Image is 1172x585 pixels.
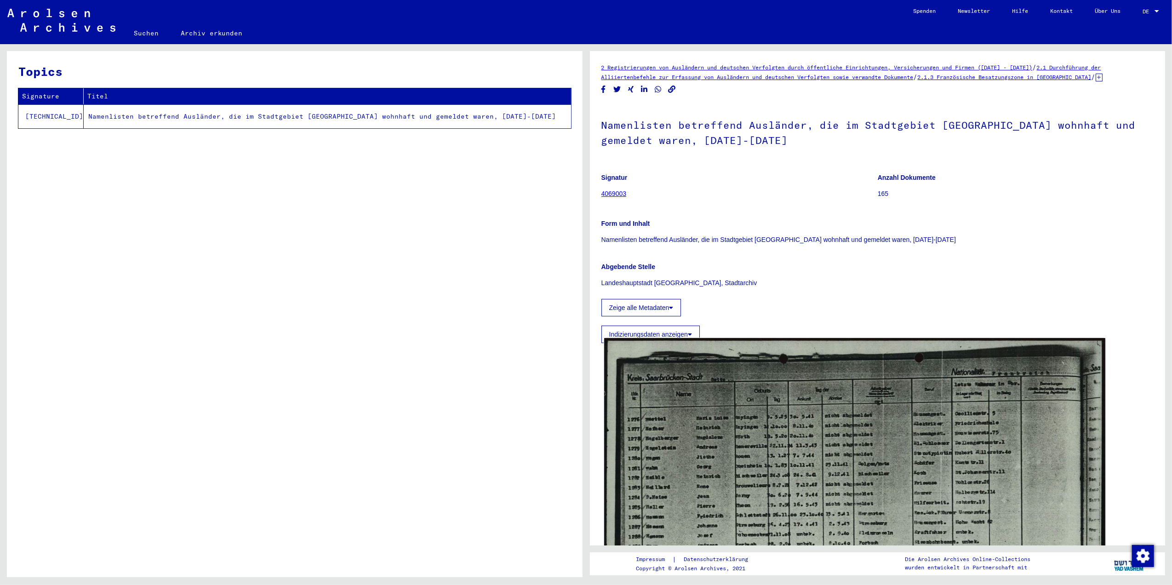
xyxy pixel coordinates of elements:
b: Form und Inhalt [601,220,650,227]
td: [TECHNICAL_ID] [18,104,84,128]
b: Anzahl Dokumente [878,174,936,181]
img: yv_logo.png [1112,552,1147,575]
button: Indizierungsdaten anzeigen [601,326,700,343]
button: Copy link [667,84,677,95]
span: / [914,73,918,81]
a: Impressum [636,555,672,564]
span: DE [1143,8,1153,15]
a: Datenschutzerklärung [676,555,759,564]
th: Signature [18,88,84,104]
button: Share on WhatsApp [653,84,663,95]
b: Abgebende Stelle [601,263,655,270]
button: Share on Facebook [599,84,608,95]
div: | [636,555,759,564]
span: / [1033,63,1037,71]
p: 165 [878,189,1154,199]
button: Share on Twitter [612,84,622,95]
a: 2 Registrierungen von Ausländern und deutschen Verfolgten durch öffentliche Einrichtungen, Versic... [601,64,1033,71]
button: Share on Xing [626,84,636,95]
span: / [1092,73,1096,81]
img: Zustimmung ändern [1132,545,1154,567]
button: Share on LinkedIn [640,84,649,95]
h3: Topics [18,63,571,80]
button: Zeige alle Metadaten [601,299,681,316]
p: Namenlisten betreffend Ausländer, die im Stadtgebiet [GEOGRAPHIC_DATA] wohnhaft und gemeldet ware... [601,235,1154,245]
a: Suchen [123,22,170,44]
img: Arolsen_neg.svg [7,9,115,32]
a: 2.1.3 Französische Besatzungszone in [GEOGRAPHIC_DATA] [918,74,1092,80]
th: Titel [84,88,571,104]
h1: Namenlisten betreffend Ausländer, die im Stadtgebiet [GEOGRAPHIC_DATA] wohnhaft und gemeldet ware... [601,104,1154,160]
b: Signatur [601,174,628,181]
td: Namenlisten betreffend Ausländer, die im Stadtgebiet [GEOGRAPHIC_DATA] wohnhaft und gemeldet ware... [84,104,571,128]
p: wurden entwickelt in Partnerschaft mit [905,563,1030,572]
p: Die Arolsen Archives Online-Collections [905,555,1030,563]
p: Landeshauptstadt [GEOGRAPHIC_DATA], Stadtarchiv [601,278,1154,288]
a: Archiv erkunden [170,22,254,44]
p: Copyright © Arolsen Archives, 2021 [636,564,759,573]
a: 4069003 [601,190,627,197]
